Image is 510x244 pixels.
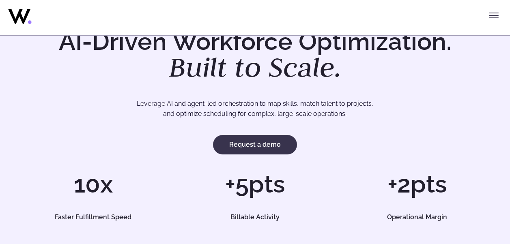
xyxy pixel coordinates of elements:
h1: +5pts [178,172,332,196]
em: Built to Scale. [169,49,342,85]
h5: Faster Fulfillment Speed [24,214,162,220]
h5: Billable Activity [186,214,324,220]
p: Leverage AI and agent-led orchestration to map skills, match talent to projects, and optimize sch... [40,98,470,119]
iframe: Chatbot [456,190,499,233]
h1: AI-Driven Workforce Optimization. [47,29,463,81]
button: Toggle menu [486,7,502,24]
h5: Operational Margin [348,214,486,220]
a: Request a demo [213,135,297,154]
h1: +2pts [340,172,494,196]
h1: 10x [16,172,170,196]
